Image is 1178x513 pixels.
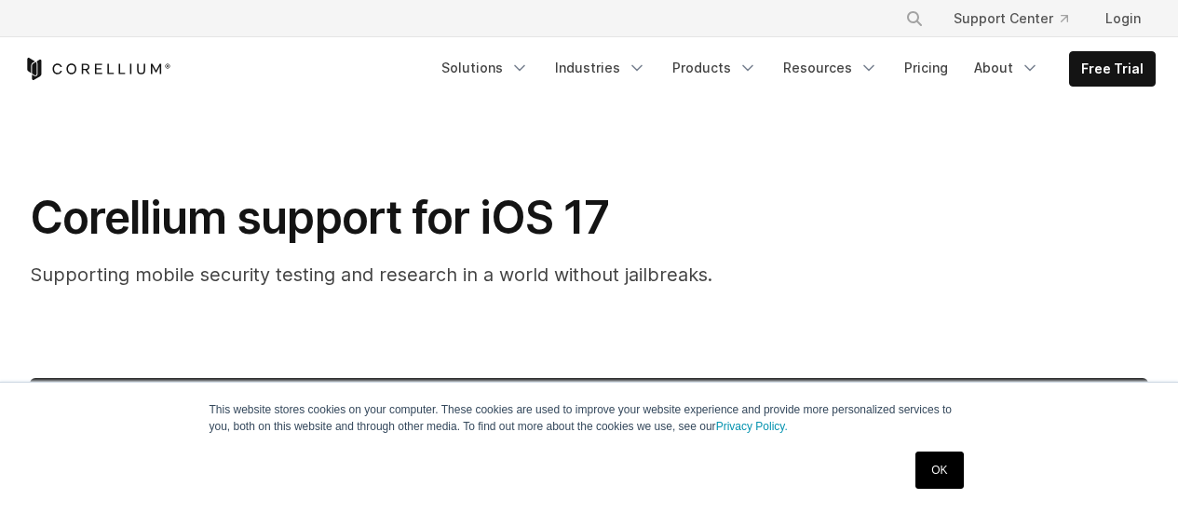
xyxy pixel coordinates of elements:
[963,51,1050,85] a: About
[661,51,768,85] a: Products
[23,58,171,80] a: Corellium Home
[772,51,889,85] a: Resources
[30,263,712,286] span: Supporting mobile security testing and research in a world without jailbreaks.
[716,420,788,433] a: Privacy Policy.
[544,51,657,85] a: Industries
[430,51,1156,87] div: Navigation Menu
[430,51,540,85] a: Solutions
[883,2,1156,35] div: Navigation Menu
[893,51,959,85] a: Pricing
[210,401,969,435] p: This website stores cookies on your computer. These cookies are used to improve your website expe...
[1070,52,1155,86] a: Free Trial
[915,452,963,489] a: OK
[898,2,931,35] button: Search
[939,2,1083,35] a: Support Center
[30,190,609,245] span: Corellium support for iOS 17
[1090,2,1156,35] a: Login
